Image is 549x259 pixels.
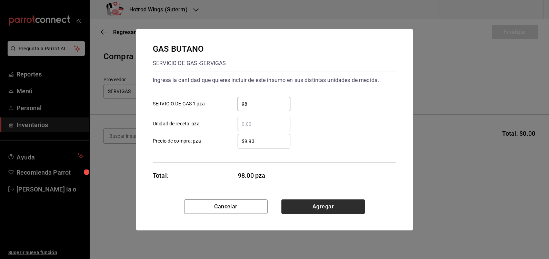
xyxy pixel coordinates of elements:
div: Ingresa la cantidad que quieres incluir de este insumo en sus distintas unidades de medida. [153,75,396,86]
input: Precio de compra: pza [238,137,290,145]
span: SERVICIO DE GAS 1 pza [153,100,205,107]
span: Precio de compra: pza [153,137,201,145]
button: Cancelar [184,199,268,214]
input: Unidad de receta: pza [238,120,290,128]
div: GAS BUTANO [153,43,226,55]
div: Total: [153,171,169,180]
span: 98.00 pza [238,171,291,180]
button: Agregar [281,199,365,214]
input: SERVICIO DE GAS 1 pza [238,100,290,108]
span: Unidad de receta: pza [153,120,200,127]
div: SERVICIO DE GAS - SERVIGAS [153,58,226,69]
